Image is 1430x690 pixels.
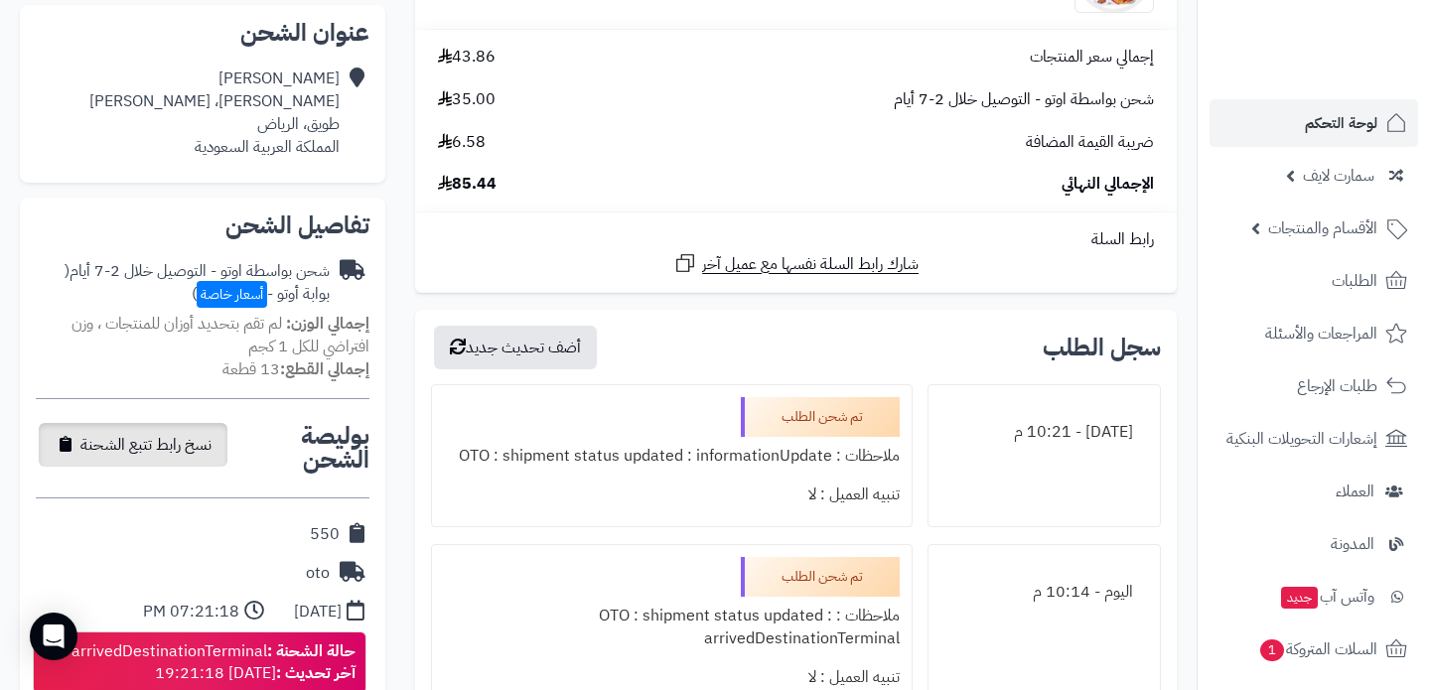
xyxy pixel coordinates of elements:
[438,88,496,111] span: 35.00
[1268,214,1377,242] span: الأقسام والمنتجات
[1210,625,1418,673] a: السلات المتروكة1
[741,557,900,597] div: تم شحن الطلب
[1210,468,1418,515] a: العملاء
[36,260,330,306] div: شحن بواسطة اوتو - التوصيل خلال 2-7 أيام
[444,476,900,514] div: تنبيه العميل : لا
[444,597,900,658] div: ملاحظات : OTO : shipment status updated : arrivedDestinationTerminal
[894,88,1154,111] span: شحن بواسطة اوتو - التوصيل خلال 2-7 أيام
[438,131,486,154] span: 6.58
[423,228,1169,251] div: رابط السلة
[1210,362,1418,410] a: طلبات الإرجاع
[438,173,497,196] span: 85.44
[940,573,1148,612] div: اليوم - 10:14 م
[1281,587,1318,609] span: جديد
[1062,173,1154,196] span: الإجمالي النهائي
[1303,162,1374,190] span: سمارت لايف
[36,213,369,237] h2: تفاصيل الشحن
[39,423,227,467] button: نسخ رابط تتبع الشحنة
[741,397,900,437] div: تم شحن الطلب
[276,661,356,685] strong: آخر تحديث :
[36,21,369,45] h2: عنوان الشحن
[940,413,1148,452] div: [DATE] - 10:21 م
[280,357,369,381] strong: إجمالي القطع:
[1336,478,1374,505] span: العملاء
[1226,425,1377,453] span: إشعارات التحويلات البنكية
[702,253,919,276] span: شارك رابط السلة نفسها مع عميل آخر
[444,437,900,476] div: ملاحظات : OTO : shipment status updated : informationUpdate
[1258,635,1377,663] span: السلات المتروكة
[434,326,597,369] button: أضف تحديث جديد
[438,46,496,69] span: 43.86
[673,251,919,276] a: شارك رابط السلة نفسها مع عميل آخر
[1210,99,1418,147] a: لوحة التحكم
[1210,310,1418,357] a: المراجعات والأسئلة
[286,312,369,336] strong: إجمالي الوزن:
[1260,639,1284,661] span: 1
[294,601,342,623] div: [DATE]
[71,640,356,686] div: arrivedDestinationTerminal [DATE] 19:21:18
[30,613,77,660] div: Open Intercom Messenger
[71,312,369,358] span: لم تقم بتحديد أوزان للمنتجات ، وزن افتراضي للكل 1 كجم
[222,357,369,381] small: 13 قطعة
[267,639,356,663] strong: حالة الشحنة :
[1043,336,1161,359] h3: سجل الطلب
[1295,53,1411,94] img: logo-2.png
[310,523,340,546] div: 550
[197,281,267,308] span: أسعار خاصة
[1305,109,1377,137] span: لوحة التحكم
[65,259,330,306] span: ( بوابة أوتو - )
[1332,267,1377,295] span: الطلبات
[143,601,239,623] div: 07:21:18 PM
[1331,530,1374,558] span: المدونة
[89,68,340,158] div: [PERSON_NAME] [PERSON_NAME]، [PERSON_NAME] طويق، الرياض المملكة العربية السعودية
[1265,320,1377,347] span: المراجعات والأسئلة
[1210,257,1418,305] a: الطلبات
[306,562,330,585] div: oto
[1210,520,1418,568] a: المدونة
[1279,583,1374,611] span: وآتس آب
[230,424,369,472] h2: بوليصة الشحن
[1026,131,1154,154] span: ضريبة القيمة المضافة
[1030,46,1154,69] span: إجمالي سعر المنتجات
[1210,573,1418,621] a: وآتس آبجديد
[1297,372,1377,400] span: طلبات الإرجاع
[80,433,212,457] span: نسخ رابط تتبع الشحنة
[1210,415,1418,463] a: إشعارات التحويلات البنكية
